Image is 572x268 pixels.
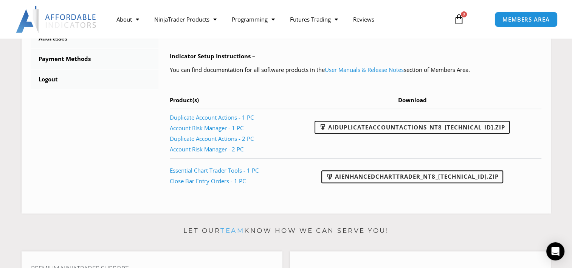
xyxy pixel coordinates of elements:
a: Close Bar Entry Orders - 1 PC [170,177,246,185]
a: Essential Chart Trader Tools - 1 PC [170,167,259,174]
a: Duplicate Account Actions - 2 PC [170,135,254,142]
a: AIDuplicateAccountActions_NT8_[TECHNICAL_ID].zip [315,121,510,134]
span: MEMBERS AREA [502,17,550,22]
a: User Manuals & Release Notes [325,66,404,73]
p: You can find documentation for all software products in the section of Members Area. [170,65,541,75]
img: LogoAI | Affordable Indicators – NinjaTrader [16,6,97,33]
a: NinjaTrader Products [146,11,224,28]
a: 0 [442,8,476,30]
nav: Menu [109,11,446,28]
a: Reviews [345,11,381,28]
a: Futures Trading [282,11,345,28]
a: Account Risk Manager - 2 PC [170,145,243,153]
a: Duplicate Account Actions - 1 PC [170,114,254,121]
span: 0 [461,11,467,17]
a: Logout [31,70,159,89]
b: Indicator Setup Instructions – [170,52,255,60]
a: About [109,11,146,28]
a: Payment Methods [31,49,159,69]
p: Let our know how we can serve you! [22,225,551,237]
div: Open Intercom Messenger [546,242,564,260]
span: Download [398,96,427,104]
a: Programming [224,11,282,28]
a: team [220,227,244,234]
a: Addresses [31,29,159,48]
a: Account Risk Manager - 1 PC [170,124,243,132]
a: AIEnhancedChartTrader_NT8_[TECHNICAL_ID].zip [321,170,503,183]
a: MEMBERS AREA [494,12,558,27]
span: Product(s) [170,96,199,104]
